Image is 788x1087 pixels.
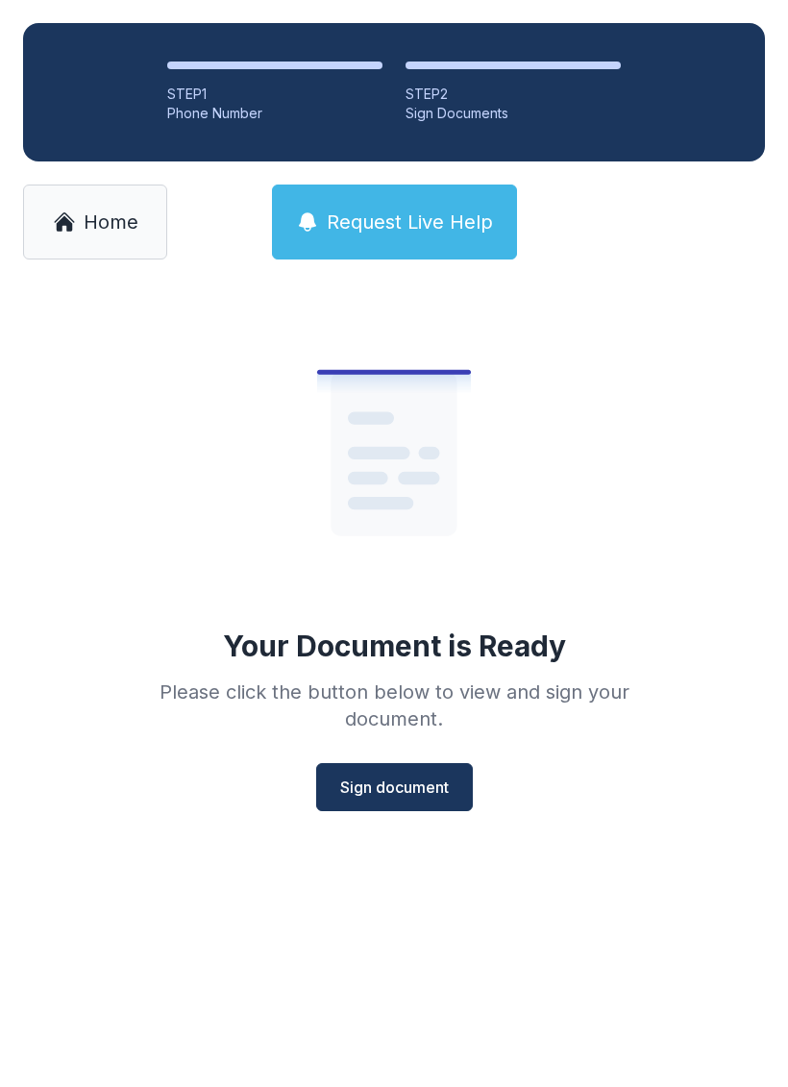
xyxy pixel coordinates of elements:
span: Request Live Help [327,209,493,235]
span: Home [84,209,138,235]
div: Please click the button below to view and sign your document. [117,679,671,732]
div: Sign Documents [406,104,621,123]
div: Phone Number [167,104,382,123]
div: Your Document is Ready [223,629,566,663]
div: STEP 2 [406,85,621,104]
span: Sign document [340,776,449,799]
div: STEP 1 [167,85,382,104]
